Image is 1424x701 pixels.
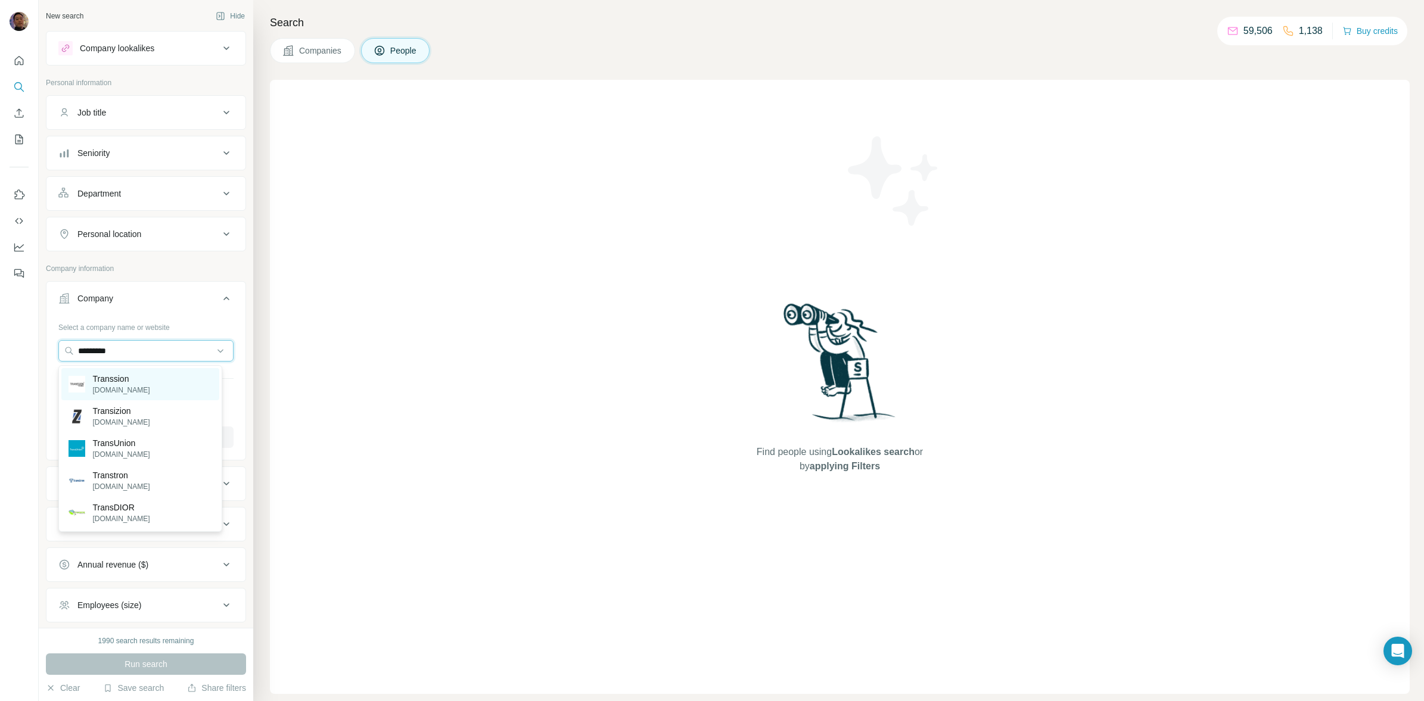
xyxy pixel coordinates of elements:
[103,682,164,694] button: Save search
[46,469,245,498] button: Industry
[46,34,245,63] button: Company lookalikes
[80,42,154,54] div: Company lookalikes
[46,179,245,208] button: Department
[10,263,29,284] button: Feedback
[299,45,343,57] span: Companies
[10,76,29,98] button: Search
[92,373,150,385] p: Transsion
[10,184,29,205] button: Use Surfe on LinkedIn
[92,481,150,492] p: [DOMAIN_NAME]
[10,102,29,124] button: Enrich CSV
[98,635,194,646] div: 1990 search results remaining
[69,440,85,457] img: TransUnion
[10,236,29,258] button: Dashboard
[77,599,141,611] div: Employees (size)
[46,11,83,21] div: New search
[810,461,880,471] span: applying Filters
[778,300,902,433] img: Surfe Illustration - Woman searching with binoculars
[46,263,246,274] p: Company information
[92,385,150,395] p: [DOMAIN_NAME]
[46,98,245,127] button: Job title
[187,682,246,694] button: Share filters
[46,220,245,248] button: Personal location
[390,45,418,57] span: People
[1299,24,1323,38] p: 1,138
[840,127,947,235] img: Surfe Illustration - Stars
[832,447,915,457] span: Lookalikes search
[207,7,253,25] button: Hide
[69,472,85,489] img: Transtron
[270,14,1410,31] h4: Search
[92,417,150,428] p: [DOMAIN_NAME]
[10,210,29,232] button: Use Surfe API
[69,504,85,521] img: TransDIOR
[10,50,29,71] button: Quick start
[46,510,245,538] button: HQ location
[92,449,150,460] p: [DOMAIN_NAME]
[58,317,234,333] div: Select a company name or website
[46,139,245,167] button: Seniority
[744,445,935,473] span: Find people using or by
[92,469,150,481] p: Transtron
[1383,637,1412,665] div: Open Intercom Messenger
[10,12,29,31] img: Avatar
[77,107,106,119] div: Job title
[92,405,150,417] p: Transizion
[10,129,29,150] button: My lists
[92,437,150,449] p: TransUnion
[77,228,141,240] div: Personal location
[77,559,148,571] div: Annual revenue ($)
[1342,23,1398,39] button: Buy credits
[69,408,85,425] img: Transizion
[92,513,150,524] p: [DOMAIN_NAME]
[46,77,246,88] p: Personal information
[46,550,245,579] button: Annual revenue ($)
[77,188,121,200] div: Department
[46,591,245,619] button: Employees (size)
[77,292,113,304] div: Company
[69,376,85,392] img: Transsion
[1243,24,1273,38] p: 59,506
[46,284,245,317] button: Company
[46,682,80,694] button: Clear
[77,147,110,159] div: Seniority
[92,501,150,513] p: TransDIOR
